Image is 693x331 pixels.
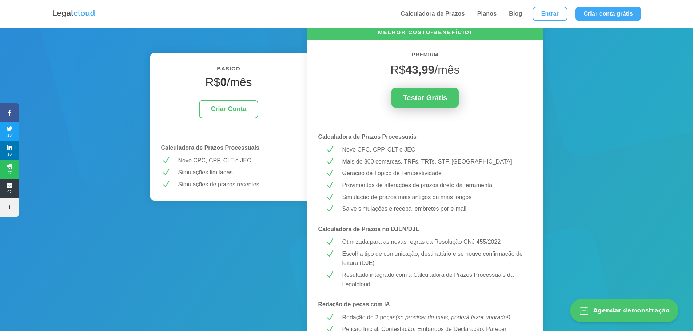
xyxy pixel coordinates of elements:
[342,181,525,190] p: Provimentos de alterações de prazos direto da ferramenta
[325,145,334,154] span: N
[199,100,258,118] a: Criar Conta
[325,249,334,258] span: N
[325,237,334,246] span: N
[391,88,459,108] a: Testar Grátis
[161,180,170,189] span: N
[325,313,334,322] span: N
[178,156,296,165] p: Novo CPC, CPP, CLT e JEC
[318,51,532,63] h6: PREMIUM
[161,156,170,165] span: N
[342,237,525,247] p: Otimizada para as novas regras da Resolução CNJ 455/2022
[318,226,419,232] strong: Calculadora de Prazos no DJEN/DJE
[325,270,334,279] span: N
[395,314,510,320] em: (se precisar de mais, poderá fazer upgrade!)
[342,313,525,322] p: Redação de 2 peças
[342,249,525,268] p: Escolha tipo de comunicação, destinatário e se houve confirmação de leitura (DJE)
[342,169,525,178] p: Geração de Tópico de Tempestividade
[161,168,170,177] span: N
[325,169,334,178] span: N
[342,157,525,166] p: Mais de 800 comarcas, TRFs, TRTs, STF, [GEOGRAPHIC_DATA]
[178,168,296,177] p: Simulações limitadas
[390,63,459,76] span: R$ /mês
[342,193,525,202] p: Simulação de prazos mais antigos ou mais longos
[342,145,525,154] p: Novo CPC, CPP, CLT e JEC
[52,9,96,19] img: Logo da Legalcloud
[178,180,296,189] p: Simulações de prazos recentes
[405,63,434,76] strong: 43,99
[325,157,334,166] span: N
[325,193,334,202] span: N
[318,134,417,140] strong: Calculadora de Prazos Processuais
[575,7,641,21] a: Criar conta grátis
[325,204,334,213] span: N
[307,28,543,40] h6: MELHOR CUSTO-BENEFÍCIO!
[342,270,525,289] div: Resultado integrado com a Calculadora de Prazos Processuais da Legalcloud
[161,64,296,77] h6: BÁSICO
[161,145,259,151] strong: Calculadora de Prazos Processuais
[342,204,525,214] p: Salve simulações e receba lembretes por e-mail
[533,7,567,21] a: Entrar
[318,301,390,307] strong: Redação de peças com IA
[325,181,334,190] span: N
[220,76,227,89] strong: 0
[161,75,296,93] h4: R$ /mês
